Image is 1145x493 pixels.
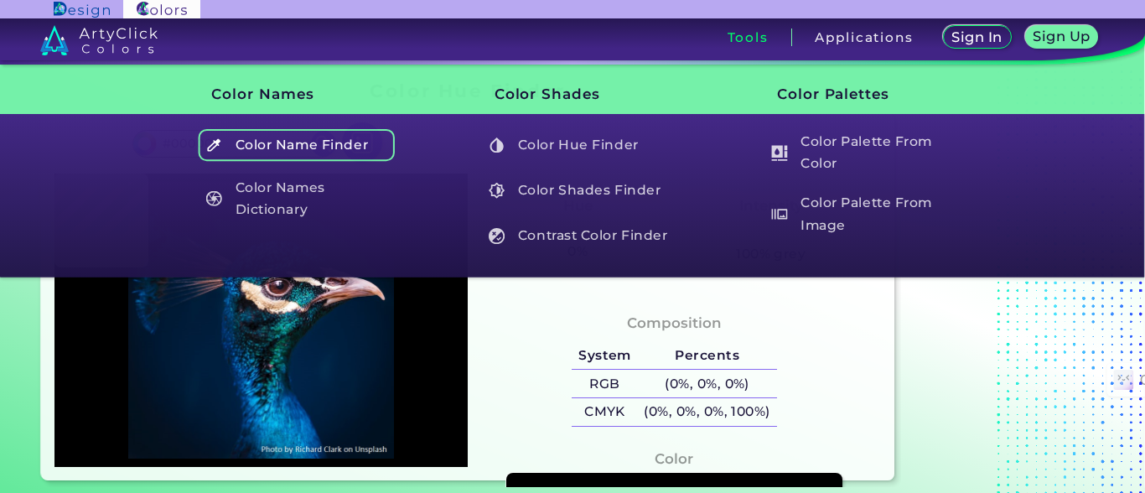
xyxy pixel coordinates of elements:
[762,190,961,238] a: Color Palette From Image
[479,174,679,206] a: Color Shades Finder
[489,183,505,199] img: icon_color_shades_white.svg
[481,129,678,161] h5: Color Hue Finder
[54,2,110,18] img: ArtyClick Design logo
[815,31,913,44] h3: Applications
[946,27,1008,48] a: Sign In
[489,138,505,153] img: icon_color_hue_white.svg
[1036,30,1088,43] h5: Sign Up
[772,206,788,222] img: icon_palette_from_image_white.svg
[638,398,777,426] h5: (0%, 0%, 0%, 100%)
[728,31,769,44] h3: Tools
[198,129,395,161] h5: Color Name Finder
[198,174,395,222] h5: Color Names Dictionary
[479,129,679,161] a: Color Hue Finder
[481,174,678,206] h5: Color Shades Finder
[638,342,777,370] h5: Percents
[481,220,678,252] h5: Contrast Color Finder
[762,129,961,177] a: Color Palette From Color
[183,73,396,116] h3: Color Names
[1028,27,1095,48] a: Sign Up
[63,182,459,459] img: img_pavlin.jpg
[197,129,396,161] a: Color Name Finder
[772,145,788,161] img: icon_col_pal_col_white.svg
[954,31,999,44] h5: Sign In
[638,370,777,397] h5: (0%, 0%, 0%)
[572,342,637,370] h5: System
[901,75,1111,488] iframe: Advertisement
[749,73,962,116] h3: Color Palettes
[572,398,637,426] h5: CMYK
[627,311,722,335] h4: Composition
[655,447,693,471] h4: Color
[764,190,961,238] h5: Color Palette From Image
[197,174,396,222] a: Color Names Dictionary
[764,129,961,177] h5: Color Palette From Color
[466,73,680,116] h3: Color Shades
[572,370,637,397] h5: RGB
[479,220,679,252] a: Contrast Color Finder
[206,138,222,153] img: icon_color_name_finder_white.svg
[206,190,222,206] img: icon_color_names_dictionary_white.svg
[40,25,158,55] img: logo_artyclick_colors_white.svg
[489,228,505,244] img: icon_color_contrast_white.svg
